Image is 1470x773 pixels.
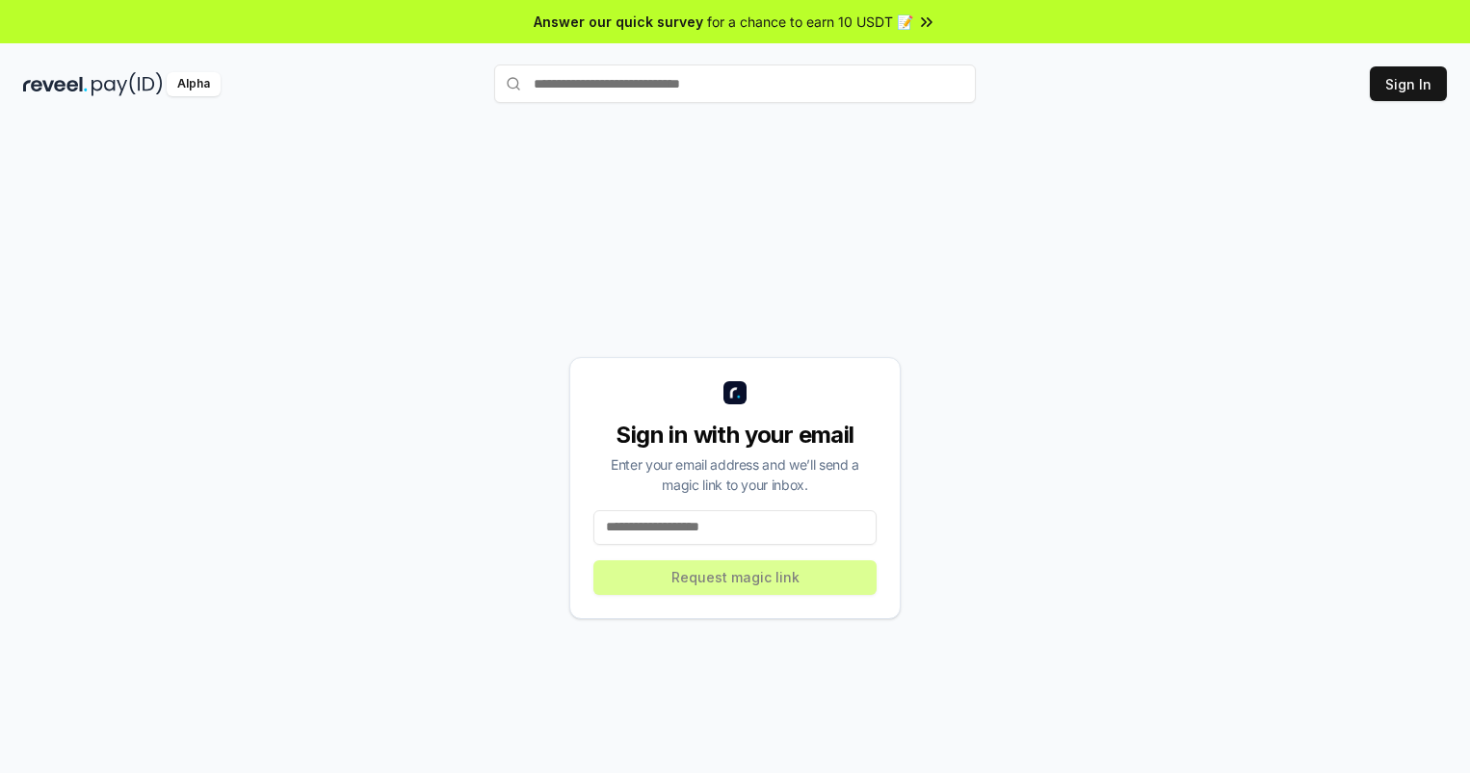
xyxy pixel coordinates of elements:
div: Alpha [167,72,221,96]
div: Sign in with your email [593,420,877,451]
button: Sign In [1370,66,1447,101]
img: logo_small [723,381,747,404]
span: for a chance to earn 10 USDT 📝 [707,12,913,32]
div: Enter your email address and we’ll send a magic link to your inbox. [593,454,877,495]
img: pay_id [92,72,163,96]
span: Answer our quick survey [534,12,703,32]
img: reveel_dark [23,72,88,96]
